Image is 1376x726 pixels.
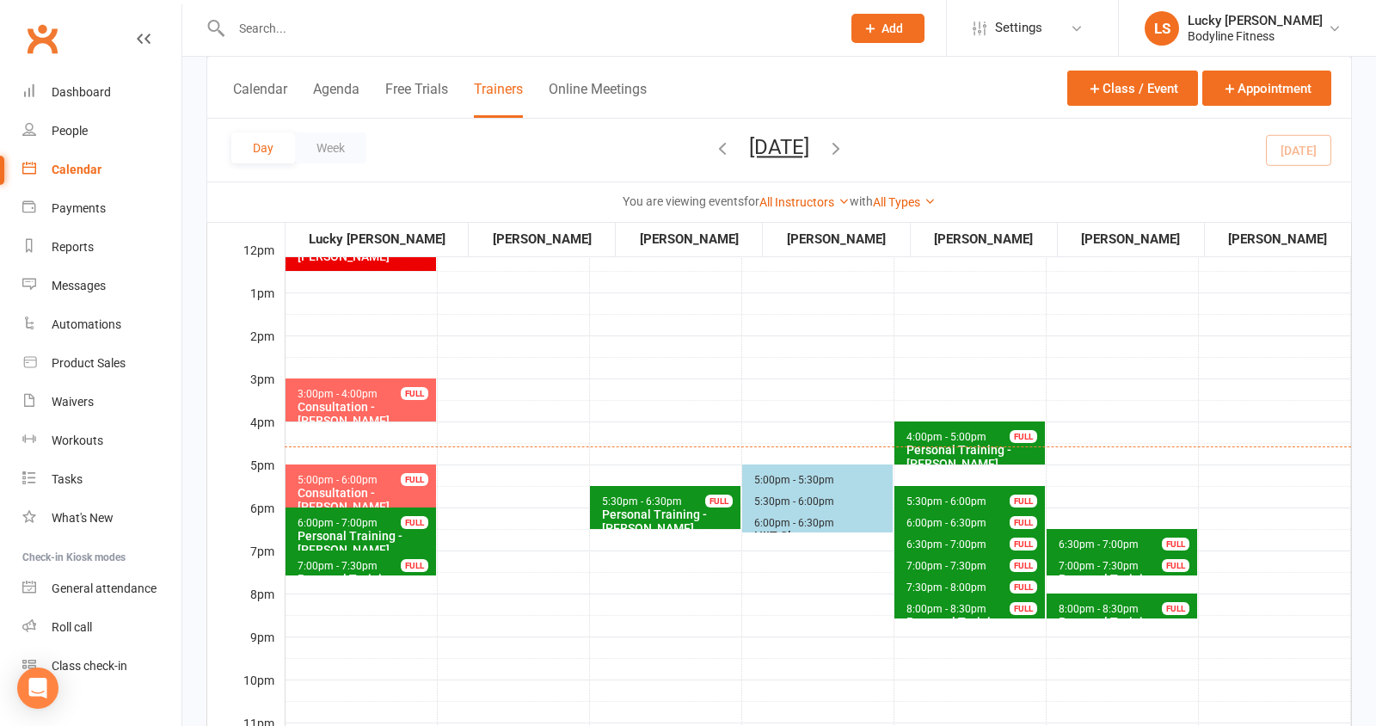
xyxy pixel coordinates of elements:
[52,395,94,409] div: Waivers
[22,112,181,151] a: People
[1010,495,1037,508] div: FULL
[401,473,428,486] div: FULL
[601,495,683,508] span: 5:30pm - 6:30pm
[764,229,908,249] div: [PERSON_NAME]
[906,581,987,594] span: 7:30pm - 8:00pm
[1058,572,1194,600] div: Personal Training - [PERSON_NAME]
[226,16,829,40] input: Search...
[22,73,181,112] a: Dashboard
[1058,560,1139,572] span: 7:00pm - 7:30pm
[1010,559,1037,572] div: FULL
[52,511,114,525] div: What's New
[1058,538,1139,551] span: 6:30pm - 7:00pm
[297,474,378,486] span: 5:00pm - 6:00pm
[52,201,106,215] div: Payments
[207,628,285,671] div: 9pm
[22,608,181,647] a: Roll call
[297,517,378,529] span: 6:00pm - 7:00pm
[207,284,285,327] div: 1pm
[207,241,285,284] div: 12pm
[1188,13,1323,28] div: Lucky [PERSON_NAME]
[850,194,873,208] strong: with
[759,195,850,209] a: All Instructors
[313,81,359,118] button: Agenda
[1058,615,1194,643] div: Personal Training - [PERSON_NAME]
[207,542,285,585] div: 7pm
[231,132,295,163] button: Day
[906,603,987,615] span: 8:00pm - 8:30pm
[233,81,287,118] button: Calendar
[295,132,366,163] button: Week
[705,495,733,508] div: FULL
[906,517,987,529] span: 6:00pm - 6:30pm
[906,431,987,443] span: 4:00pm - 5:00pm
[906,560,987,572] span: 7:00pm - 7:30pm
[753,495,835,508] span: 5:30pm - 6:00pm
[1202,71,1331,106] button: Appointment
[474,81,523,118] button: Trainers
[1145,11,1179,46] div: LS
[297,572,433,600] div: Personal Training - [PERSON_NAME]
[1058,603,1139,615] span: 8:00pm - 8:30pm
[470,229,614,249] div: [PERSON_NAME]
[17,668,58,709] div: Open Intercom Messenger
[851,14,924,43] button: Add
[549,81,647,118] button: Online Meetings
[401,516,428,529] div: FULL
[207,456,285,499] div: 5pm
[52,472,83,486] div: Tasks
[753,474,835,486] span: 5:00pm - 5:30pm
[22,228,181,267] a: Reports
[22,305,181,344] a: Automations
[601,508,737,549] div: Personal Training - [PERSON_NAME], [PERSON_NAME]
[207,327,285,370] div: 2pm
[52,581,157,595] div: General attendance
[52,85,111,99] div: Dashboard
[1059,229,1203,249] div: [PERSON_NAME]
[22,344,181,383] a: Product Sales
[22,267,181,305] a: Messages
[906,538,987,551] span: 6:30pm - 7:00pm
[297,400,433,428] div: Consultation - [PERSON_NAME]
[401,387,428,400] div: FULL
[873,195,936,209] a: All Types
[617,229,761,249] div: [PERSON_NAME]
[297,486,433,514] div: Consultation - [PERSON_NAME]
[1188,28,1323,44] div: Bodyline Fitness
[1162,538,1189,551] div: FULL
[22,460,181,499] a: Tasks
[22,151,181,189] a: Calendar
[385,81,448,118] button: Free Trials
[207,671,285,714] div: 10pm
[207,413,285,456] div: 4pm
[1010,538,1037,551] div: FULL
[906,443,1041,471] div: Personal Training - [PERSON_NAME]
[1162,559,1189,572] div: FULL
[22,189,181,228] a: Payments
[623,194,744,208] strong: You are viewing events
[1010,516,1037,529] div: FULL
[52,620,92,634] div: Roll call
[753,529,889,543] div: HIIT Class
[401,559,428,572] div: FULL
[207,499,285,542] div: 6pm
[906,495,987,508] span: 5:30pm - 6:00pm
[207,370,285,413] div: 3pm
[744,194,759,208] strong: for
[22,383,181,421] a: Waivers
[297,560,378,572] span: 7:00pm - 7:30pm
[52,124,88,138] div: People
[749,135,809,159] button: [DATE]
[21,17,64,60] a: Clubworx
[906,615,1041,643] div: Personal Training - [PERSON_NAME]
[995,9,1042,47] span: Settings
[1162,602,1189,615] div: FULL
[1206,229,1350,249] div: [PERSON_NAME]
[22,647,181,686] a: Class kiosk mode
[22,421,181,460] a: Workouts
[1067,71,1198,106] button: Class / Event
[1010,430,1037,443] div: FULL
[52,279,106,292] div: Messages
[881,22,903,35] span: Add
[286,229,467,249] div: Lucky [PERSON_NAME]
